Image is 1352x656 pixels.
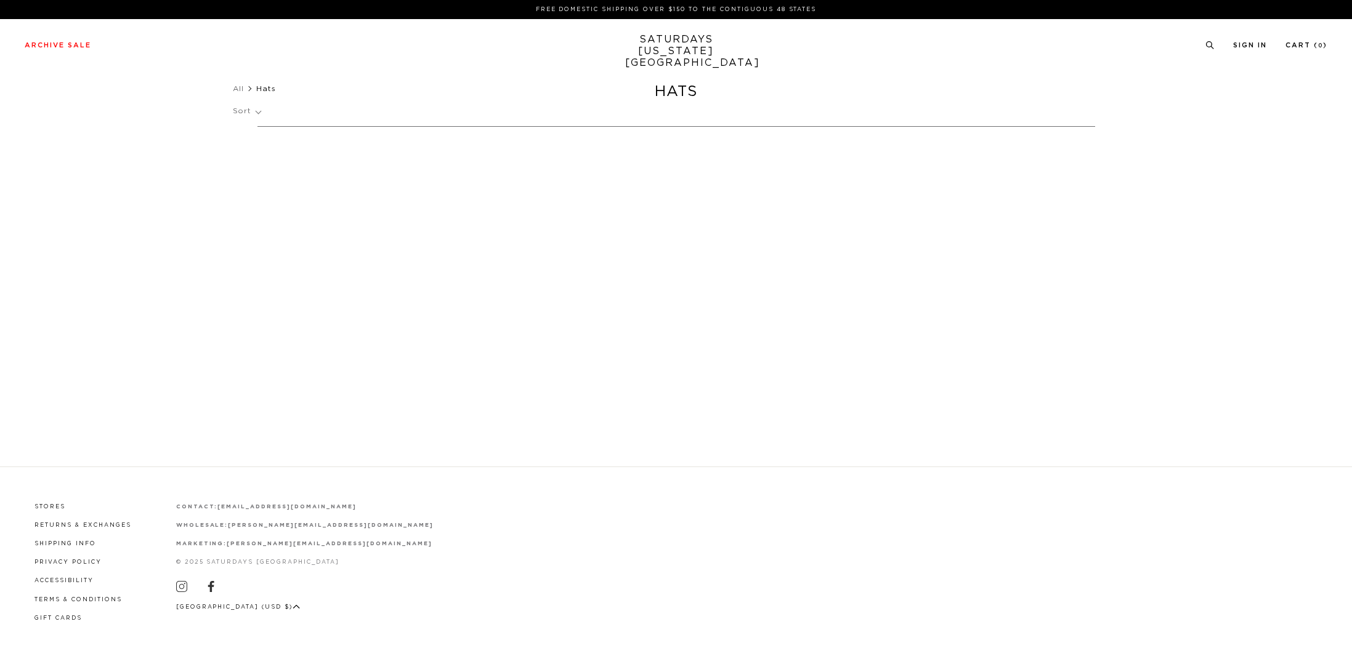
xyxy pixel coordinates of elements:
strong: contact: [176,504,218,510]
a: [EMAIL_ADDRESS][DOMAIN_NAME] [217,504,356,510]
a: Cart (0) [1285,42,1327,49]
a: All [233,85,244,92]
button: [GEOGRAPHIC_DATA] (USD $) [176,602,301,612]
a: [PERSON_NAME][EMAIL_ADDRESS][DOMAIN_NAME] [227,541,432,546]
a: Stores [34,504,65,510]
span: Hats [256,85,276,92]
a: SATURDAYS[US_STATE][GEOGRAPHIC_DATA] [625,34,727,69]
a: [PERSON_NAME][EMAIL_ADDRESS][DOMAIN_NAME] [228,522,433,528]
a: Shipping Info [34,541,96,546]
p: FREE DOMESTIC SHIPPING OVER $150 TO THE CONTIGUOUS 48 STATES [30,5,1322,14]
strong: marketing: [176,541,227,546]
a: Gift Cards [34,615,82,621]
a: Sign In [1233,42,1267,49]
p: Sort [233,97,261,126]
a: Returns & Exchanges [34,522,131,528]
strong: wholesale: [176,522,229,528]
p: © 2025 Saturdays [GEOGRAPHIC_DATA] [176,558,434,567]
a: Accessibility [34,578,94,583]
a: Archive Sale [25,42,91,49]
a: Privacy Policy [34,559,102,565]
a: Terms & Conditions [34,597,122,602]
small: 0 [1318,43,1323,49]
